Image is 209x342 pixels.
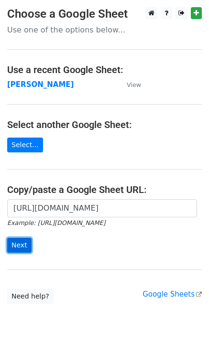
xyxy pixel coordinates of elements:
small: View [127,81,141,88]
p: Use one of the options below... [7,25,202,35]
input: Paste your Google Sheet URL here [7,199,197,217]
input: Next [7,238,32,253]
h4: Select another Google Sheet: [7,119,202,130]
a: Select... [7,138,43,152]
a: Google Sheets [143,290,202,299]
small: Example: [URL][DOMAIN_NAME] [7,219,105,226]
h4: Use a recent Google Sheet: [7,64,202,75]
h3: Choose a Google Sheet [7,7,202,21]
a: View [117,80,141,89]
a: Need help? [7,289,54,304]
h4: Copy/paste a Google Sheet URL: [7,184,202,195]
iframe: Chat Widget [161,296,209,342]
a: [PERSON_NAME] [7,80,74,89]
